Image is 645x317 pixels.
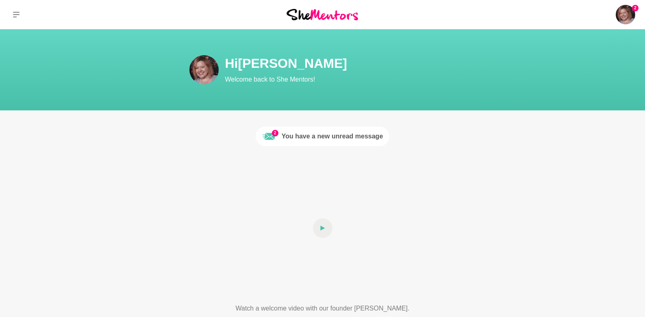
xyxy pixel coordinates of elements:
[272,130,278,136] span: 2
[287,9,358,20] img: She Mentors Logo
[206,304,440,313] p: Watch a welcome video with our founder [PERSON_NAME].
[225,55,518,71] h1: Hi [PERSON_NAME]
[256,127,390,146] a: 2Unread messageYou have a new unread message
[616,5,635,24] a: Krystle Northover2
[282,132,383,141] div: You have a new unread message
[616,5,635,24] img: Krystle Northover
[632,5,638,11] span: 2
[262,130,275,143] img: Unread message
[225,75,518,84] p: Welcome back to She Mentors!
[189,55,219,84] img: Krystle Northover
